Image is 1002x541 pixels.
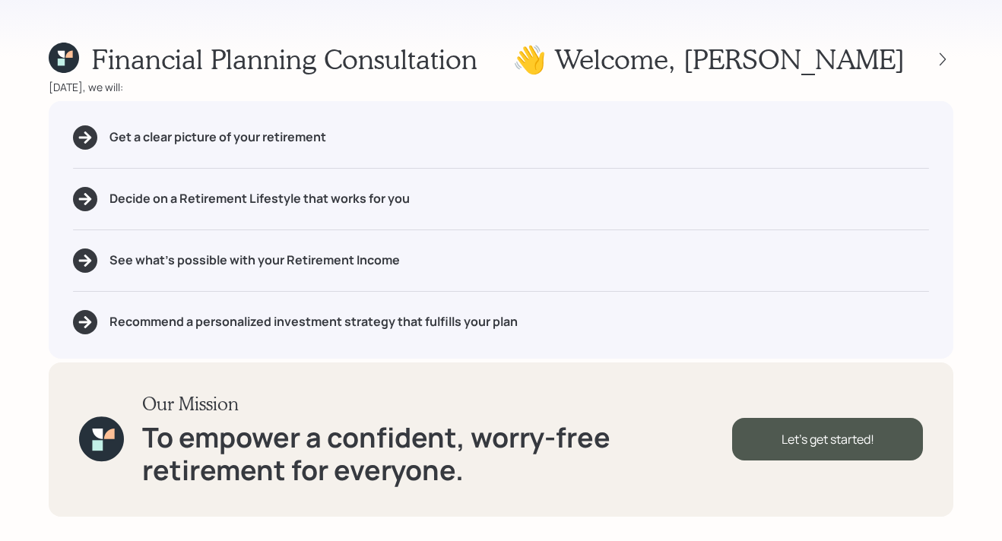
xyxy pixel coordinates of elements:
h5: See what's possible with your Retirement Income [109,253,400,267]
h5: Decide on a Retirement Lifestyle that works for you [109,191,410,206]
h1: To empower a confident, worry-free retirement for everyone. [142,421,732,486]
div: [DATE], we will: [49,79,953,95]
h5: Get a clear picture of your retirement [109,130,326,144]
h1: 👋 Welcome , [PERSON_NAME] [512,43,905,75]
div: Let's get started! [732,418,923,460]
h5: Recommend a personalized investment strategy that fulfills your plan [109,315,518,329]
h3: Our Mission [142,393,732,415]
h1: Financial Planning Consultation [91,43,477,75]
